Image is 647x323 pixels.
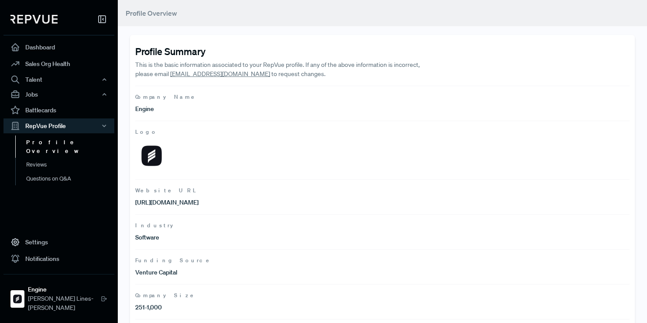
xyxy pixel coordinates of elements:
h4: Profile Summary [135,45,630,57]
p: 251-1,000 [135,303,383,312]
a: Battlecards [3,102,114,118]
p: This is the basic information associated to your RepVue profile. If any of the above information ... [135,60,432,79]
span: Funding Source [135,257,630,264]
span: Company Size [135,292,630,299]
button: Talent [3,72,114,87]
a: Questions on Q&A [15,172,126,186]
button: RepVue Profile [3,118,114,133]
p: [URL][DOMAIN_NAME] [135,198,383,207]
span: Company Name [135,93,630,101]
a: Reviews [15,158,126,172]
a: Notifications [3,250,114,267]
p: Engine [135,104,383,114]
button: Jobs [3,87,114,102]
span: Logo [135,128,630,136]
a: Profile Overview [15,135,126,158]
img: RepVue [10,15,58,24]
span: [PERSON_NAME] Lines-[PERSON_NAME] [28,294,101,313]
a: Settings [3,234,114,250]
span: Website URL [135,187,630,194]
p: Software [135,233,383,242]
span: Profile Overview [126,9,177,17]
img: Logo [135,139,168,172]
p: Venture Capital [135,268,383,277]
a: EngineEngine[PERSON_NAME] Lines-[PERSON_NAME] [3,274,114,316]
span: Industry [135,222,630,229]
a: [EMAIL_ADDRESS][DOMAIN_NAME] [170,70,270,78]
a: Sales Org Health [3,56,114,72]
a: Dashboard [3,39,114,56]
strong: Engine [28,285,101,294]
img: Engine [10,292,24,306]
